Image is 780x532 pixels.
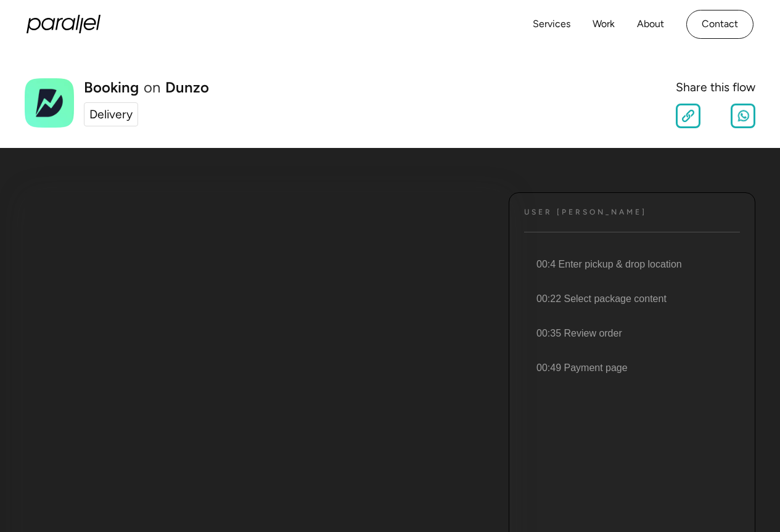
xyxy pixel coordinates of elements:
h4: User [PERSON_NAME] [524,208,647,217]
a: Delivery [84,102,138,126]
div: on [144,80,160,95]
a: Work [593,15,615,33]
a: Contact [686,10,753,39]
div: Share this flow [676,78,755,96]
a: About [637,15,664,33]
li: 00:49 Payment page [522,351,740,385]
li: 00:35 Review order [522,316,740,351]
li: 00:4 Enter pickup & drop location [522,247,740,282]
a: Dunzo [165,80,209,95]
div: Delivery [89,105,133,123]
h1: Booking [84,80,139,95]
a: home [27,15,101,33]
li: 00:22 Select package content [522,282,740,316]
a: Services [533,15,570,33]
